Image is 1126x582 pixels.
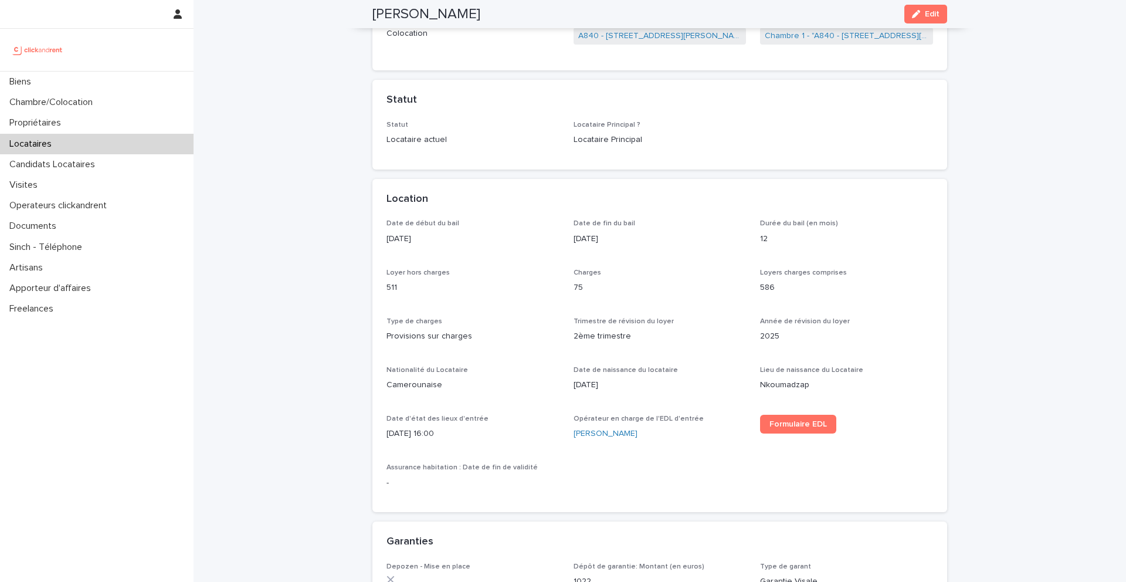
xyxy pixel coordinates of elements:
p: Propriétaires [5,117,70,128]
p: Colocation [386,28,559,40]
a: Chambre 1 - "A840 - [STREET_ADDRESS][PERSON_NAME]" [765,30,928,42]
span: Nationalité du Locataire [386,367,468,374]
span: Loyers charges comprises [760,269,847,276]
p: 586 [760,282,933,294]
p: 12 [760,233,933,245]
p: [DATE] [574,233,747,245]
span: Statut [386,121,408,128]
p: [DATE] [386,233,559,245]
p: Sinch - Téléphone [5,242,91,253]
a: A840 - [STREET_ADDRESS][PERSON_NAME] [578,30,742,42]
p: 2025 [760,330,933,343]
p: [DATE] 16:00 [386,428,559,440]
span: Trimestre de révision du loyer [574,318,674,325]
button: Edit [904,5,947,23]
p: - [386,477,559,489]
span: Lieu de naissance du Locataire [760,367,863,374]
p: Freelances [5,303,63,314]
p: Locataires [5,138,61,150]
h2: Location [386,193,428,206]
p: Artisans [5,262,52,273]
img: UCB0brd3T0yccxBKYDjQ [9,38,66,62]
p: Camerounaise [386,379,559,391]
p: Nkoumadzap [760,379,933,391]
h2: Garanties [386,536,433,549]
p: Visites [5,180,47,191]
span: Durée du bail (en mois) [760,220,838,227]
h2: [PERSON_NAME] [372,6,480,23]
a: [PERSON_NAME] [574,428,637,440]
span: Locataire Principal ? [574,121,640,128]
p: 2ème trimestre [574,330,747,343]
h2: Statut [386,94,417,107]
p: Provisions sur charges [386,330,559,343]
span: Date de fin du bail [574,220,635,227]
span: Date de début du bail [386,220,459,227]
span: Opérateur en charge de l'EDL d'entrée [574,415,704,422]
p: 75 [574,282,747,294]
p: Operateurs clickandrent [5,200,116,211]
p: [DATE] [574,379,747,391]
p: Locataire actuel [386,134,559,146]
p: Chambre/Colocation [5,97,102,108]
p: Biens [5,76,40,87]
span: Depozen - Mise en place [386,563,470,570]
span: Loyer hors charges [386,269,450,276]
p: Apporteur d'affaires [5,283,100,294]
p: Candidats Locataires [5,159,104,170]
a: Formulaire EDL [760,415,836,434]
p: 511 [386,282,559,294]
span: Type de charges [386,318,442,325]
span: Type de garant [760,563,811,570]
span: Assurance habitation : Date de fin de validité [386,464,538,471]
span: Date de naissance du locataire [574,367,678,374]
p: Locataire Principal [574,134,747,146]
span: Date d'état des lieux d'entrée [386,415,489,422]
span: Edit [925,10,940,18]
p: Documents [5,221,66,232]
span: Formulaire EDL [769,420,827,428]
span: Charges [574,269,601,276]
span: Année de révision du loyer [760,318,850,325]
span: Dépôt de garantie: Montant (en euros) [574,563,704,570]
